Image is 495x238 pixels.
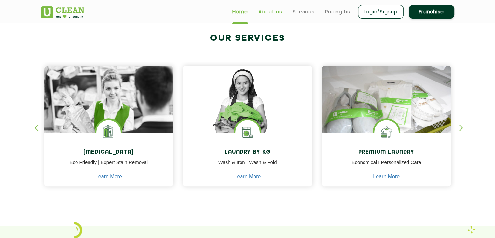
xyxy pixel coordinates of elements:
[235,120,260,144] img: laundry washing machine
[183,66,312,152] img: a girl with laundry basket
[258,8,282,16] a: About us
[293,8,315,16] a: Services
[96,120,121,144] img: Laundry Services near me
[49,159,169,173] p: Eco Friendly | Expert Stain Removal
[327,149,446,156] h4: Premium Laundry
[95,174,122,180] a: Learn More
[327,159,446,173] p: Economical I Personalized Care
[188,149,307,156] h4: Laundry by Kg
[325,8,353,16] a: Pricing List
[188,159,307,173] p: Wash & Iron I Wash & Fold
[467,226,475,234] img: Laundry wash and iron
[41,33,454,44] h2: Our Services
[49,149,169,156] h4: [MEDICAL_DATA]
[232,8,248,16] a: Home
[374,120,399,144] img: Shoes Cleaning
[44,66,173,170] img: Drycleaners near me
[373,174,400,180] a: Learn More
[358,5,404,19] a: Login/Signup
[41,6,84,18] img: UClean Laundry and Dry Cleaning
[409,5,454,19] a: Franchise
[234,174,261,180] a: Learn More
[322,66,451,152] img: laundry done shoes and clothes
